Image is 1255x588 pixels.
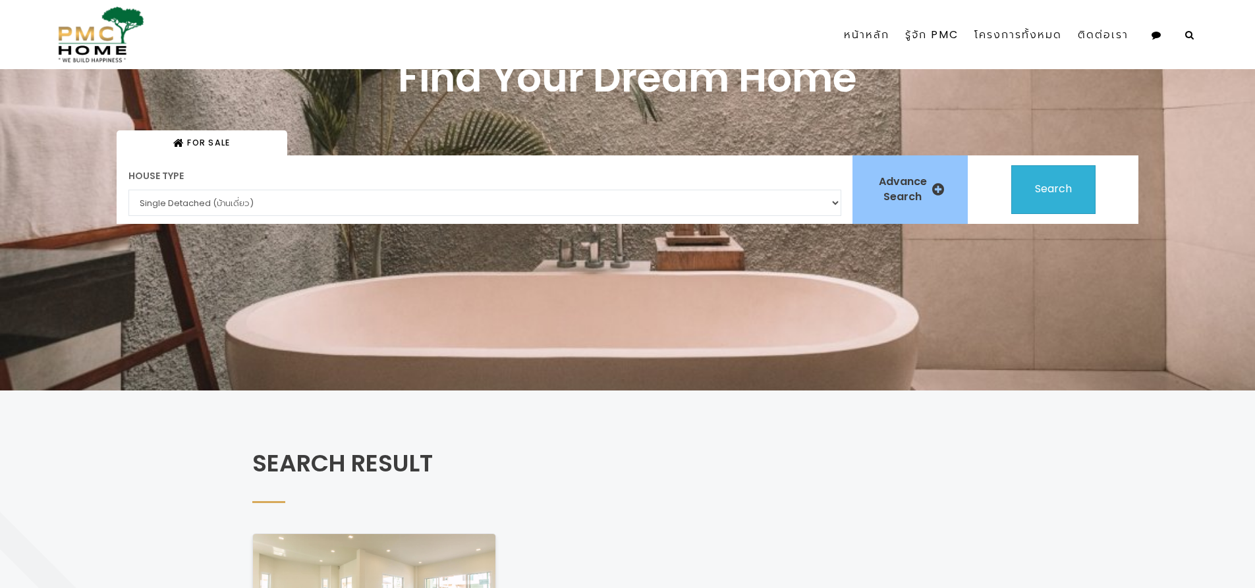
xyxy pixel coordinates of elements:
[966,12,1070,58] a: โครงการทั้งหมด
[897,12,966,58] a: รู้จัก PMC
[53,7,144,63] img: pmc-logo
[117,58,1138,97] h1: Find Your Dream Home
[1070,12,1136,58] a: ติดต่อเรา
[876,174,929,205] div: Advance Search
[128,169,841,183] label: House Type
[1035,181,1072,196] span: Search
[252,450,1003,477] h2: Search Result
[173,137,230,148] a: For Sale
[836,12,897,58] a: หน้าหลัก
[852,161,968,219] button: Advance Search
[1011,165,1096,215] button: Search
